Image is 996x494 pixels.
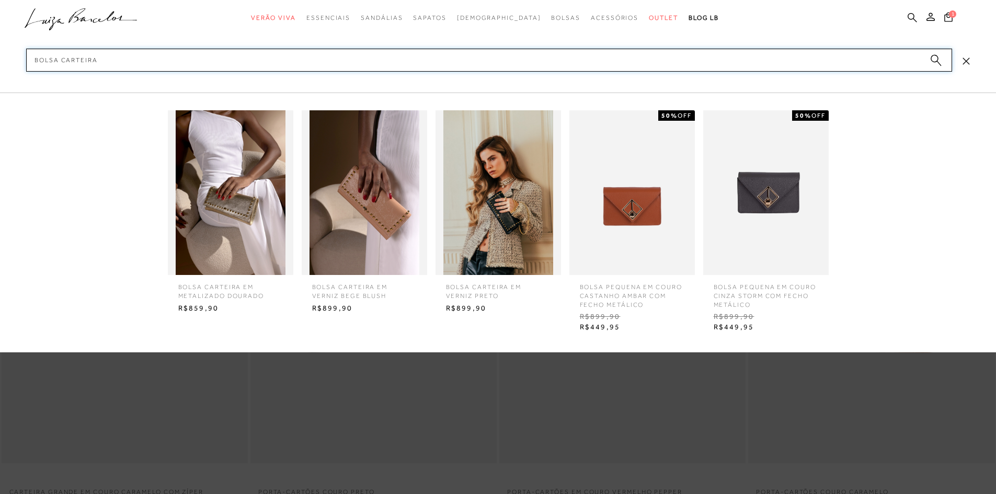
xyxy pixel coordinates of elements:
[795,112,811,119] strong: 50%
[706,275,826,309] span: BOLSA PEQUENA EM COURO CINZA STORM COM FECHO METÁLICO
[811,112,826,119] span: OFF
[170,301,291,316] span: R$859,90
[302,110,427,275] img: BOLSA CARTEIRA EM VERNIZ BEGE BLUSH
[941,12,956,26] button: 1
[649,14,678,21] span: Outlet
[569,110,695,275] img: BOLSA PEQUENA EM COURO CASTANHO AMBAR COM FECHO METÁLICO
[949,10,956,18] span: 1
[304,275,425,301] span: BOLSA CARTEIRA EM VERNIZ BEGE BLUSH
[678,112,692,119] span: OFF
[413,14,446,21] span: Sapatos
[306,14,350,21] span: Essenciais
[306,8,350,28] a: categoryNavScreenReaderText
[551,8,580,28] a: categoryNavScreenReaderText
[701,110,831,335] a: BOLSA PEQUENA EM COURO CINZA STORM COM FECHO METÁLICO 50%OFF BOLSA PEQUENA EM COURO CINZA STORM C...
[661,112,678,119] strong: 50%
[572,319,692,335] span: R$449,95
[436,110,561,275] img: BOLSA CARTEIRA EM VERNIZ PRETO
[170,275,291,301] span: BOLSA CARTEIRA EM METALIZADO DOURADO
[457,8,541,28] a: noSubCategoriesText
[361,8,403,28] a: categoryNavScreenReaderText
[26,49,952,72] input: Buscar.
[168,110,293,275] img: BOLSA CARTEIRA EM METALIZADO DOURADO
[689,8,719,28] a: BLOG LB
[438,301,558,316] span: R$899,90
[251,8,296,28] a: categoryNavScreenReaderText
[706,319,826,335] span: R$449,95
[433,110,564,316] a: BOLSA CARTEIRA EM VERNIZ PRETO BOLSA CARTEIRA EM VERNIZ PRETO R$899,90
[572,275,692,309] span: BOLSA PEQUENA EM COURO CASTANHO AMBAR COM FECHO METÁLICO
[361,14,403,21] span: Sandálias
[591,8,638,28] a: categoryNavScreenReaderText
[304,301,425,316] span: R$899,90
[251,14,296,21] span: Verão Viva
[438,275,558,301] span: BOLSA CARTEIRA EM VERNIZ PRETO
[706,309,826,325] span: R$899,90
[413,8,446,28] a: categoryNavScreenReaderText
[703,110,829,275] img: BOLSA PEQUENA EM COURO CINZA STORM COM FECHO METÁLICO
[457,14,541,21] span: [DEMOGRAPHIC_DATA]
[567,110,697,335] a: BOLSA PEQUENA EM COURO CASTANHO AMBAR COM FECHO METÁLICO 50%OFF BOLSA PEQUENA EM COURO CASTANHO A...
[689,14,719,21] span: BLOG LB
[551,14,580,21] span: Bolsas
[572,309,692,325] span: R$899,90
[591,14,638,21] span: Acessórios
[299,110,430,316] a: BOLSA CARTEIRA EM VERNIZ BEGE BLUSH BOLSA CARTEIRA EM VERNIZ BEGE BLUSH R$899,90
[165,110,296,316] a: BOLSA CARTEIRA EM METALIZADO DOURADO BOLSA CARTEIRA EM METALIZADO DOURADO R$859,90
[649,8,678,28] a: categoryNavScreenReaderText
